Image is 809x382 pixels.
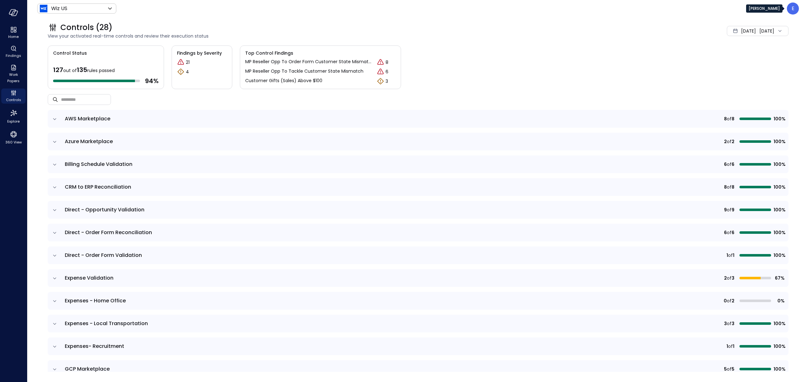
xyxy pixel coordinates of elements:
span: 3 [724,320,727,327]
div: Ela Gottesman [787,3,799,15]
div: Critical [177,58,185,66]
span: 0 [724,297,727,304]
span: rules passed [87,67,115,74]
span: 5 [724,366,727,373]
span: 1 [733,252,734,259]
span: Controls (28) [60,22,113,33]
span: of [727,275,732,282]
span: of [727,366,732,373]
span: 67% [774,275,785,282]
span: AWS Marketplace [65,115,110,122]
span: 8 [732,184,734,191]
button: expand row [52,298,58,304]
button: expand row [52,139,58,145]
div: Critical [377,58,384,66]
span: Controls [6,97,21,103]
p: 4 [186,69,189,75]
span: 100% [774,206,785,213]
img: Icon [40,5,47,12]
span: Findings [6,52,21,59]
button: expand row [52,252,58,259]
span: Control Status [48,46,87,57]
p: MP Reseller Opp To Tackle Customer State Mismatch [245,68,363,76]
span: of [727,229,732,236]
span: 100% [774,229,785,236]
p: Wiz US [51,5,67,12]
span: of [728,343,733,350]
span: 360 View [5,139,22,145]
span: Direct - Order Form Reconciliation [65,229,152,236]
span: of [727,138,732,145]
span: 100% [774,184,785,191]
span: 100% [774,161,785,168]
span: 6 [732,229,734,236]
span: 100% [774,320,785,327]
span: 5 [732,366,734,373]
p: 21 [186,59,190,66]
span: Explore [7,118,20,124]
span: 2 [724,275,727,282]
span: out of [63,67,77,74]
button: expand row [52,184,58,191]
span: of [727,115,732,122]
span: of [727,320,732,327]
span: 1 [727,252,728,259]
span: Expenses - Local Transportation [65,320,148,327]
p: MP Reseller Opp To Order Form Customer State Mismatch [245,58,372,66]
span: Findings by Severity [177,50,227,57]
span: 0% [774,297,785,304]
p: 6 [386,69,388,75]
div: Warning [377,77,384,85]
span: of [727,184,732,191]
p: E [792,5,794,12]
span: 100% [774,115,785,122]
span: of [727,161,732,168]
span: Direct - Order Form Validation [65,252,142,259]
span: 6 [724,229,727,236]
span: 8 [724,184,727,191]
div: 360 View [1,129,26,146]
p: Customer Gifts (Sales) Above $100 [245,77,322,85]
button: expand row [52,207,58,213]
button: expand row [52,275,58,282]
span: 2 [732,297,734,304]
span: 3 [732,320,734,327]
span: [DATE] [741,27,756,34]
span: of [727,297,732,304]
button: expand row [52,321,58,327]
span: 1 [727,343,728,350]
span: 6 [724,161,727,168]
div: Findings [1,44,26,59]
div: Controls [1,88,26,104]
span: 8 [724,115,727,122]
span: Expenses - Home Office [65,297,126,304]
div: Explore [1,107,26,125]
span: 100% [774,366,785,373]
span: 6 [732,161,734,168]
span: 135 [77,65,87,74]
span: 3 [732,275,734,282]
span: 94 % [145,77,159,85]
div: Home [1,25,26,40]
span: of [727,206,732,213]
button: expand row [52,230,58,236]
span: 2 [724,138,727,145]
span: of [728,252,733,259]
span: Top Control Findings [245,50,396,57]
span: 1 [733,343,734,350]
span: Work Papers [4,71,23,84]
span: 2 [732,138,734,145]
button: expand row [52,343,58,350]
span: 100% [774,252,785,259]
span: 9 [732,206,734,213]
span: Billing Schedule Validation [65,161,132,168]
span: Azure Marketplace [65,138,113,145]
p: 8 [386,59,388,66]
span: 9 [724,206,727,213]
span: CRM to ERP Reconciliation [65,183,131,191]
div: Critical [377,68,384,76]
span: 8 [732,115,734,122]
span: 127 [53,65,63,74]
span: GCP Marketplace [65,365,110,373]
p: 3 [386,78,388,85]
